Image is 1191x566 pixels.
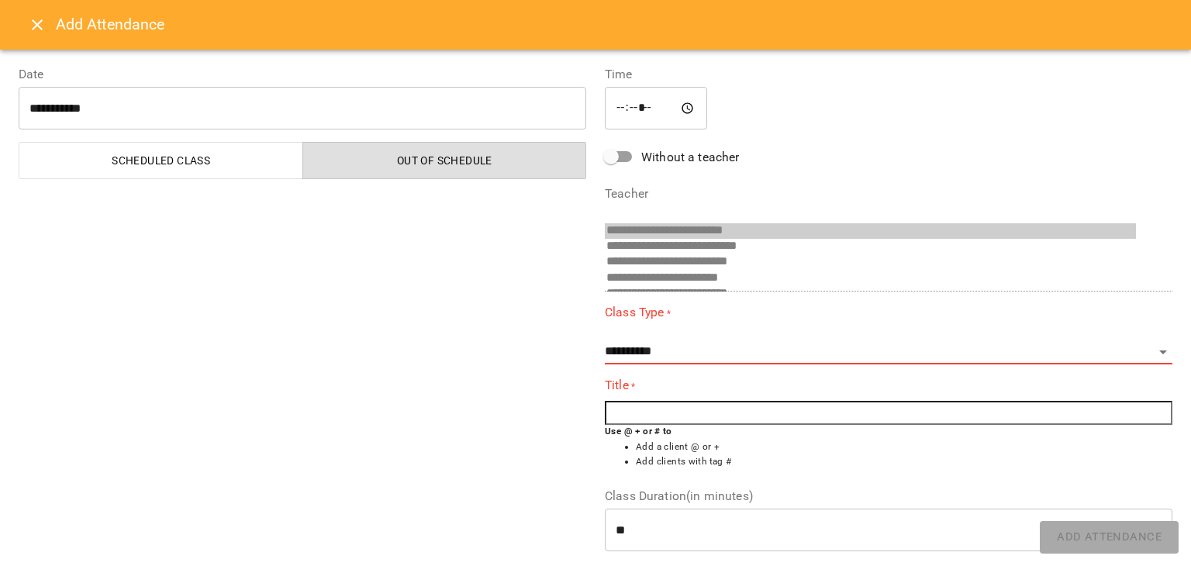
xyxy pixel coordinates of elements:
li: Add clients with tag # [636,454,1172,470]
label: Class Duration(in minutes) [605,490,1172,502]
span: Out of Schedule [312,151,578,170]
h6: Add Attendance [56,12,1172,36]
span: Scheduled class [29,151,294,170]
span: Without a teacher [641,148,740,167]
label: Class Type [605,304,1172,322]
button: Scheduled class [19,142,303,179]
label: Teacher [605,188,1172,200]
label: Title [605,377,1172,395]
li: Add a client @ or + [636,440,1172,455]
button: Out of Schedule [302,142,587,179]
label: Time [605,68,1172,81]
b: Use @ + or # to [605,426,672,437]
button: Close [19,6,56,43]
label: Date [19,68,586,81]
